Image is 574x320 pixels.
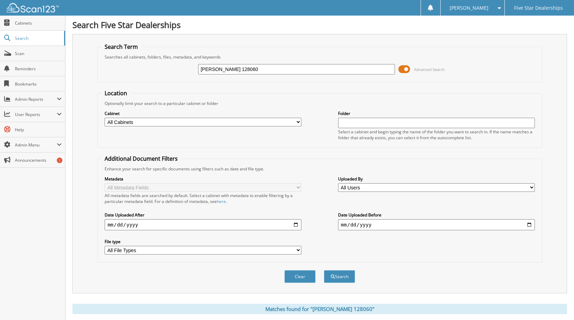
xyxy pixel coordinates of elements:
[101,100,538,106] div: Optionally limit your search to a particular cabinet or folder
[284,270,316,283] button: Clear
[15,112,57,117] span: User Reports
[15,127,62,133] span: Help
[105,110,301,116] label: Cabinet
[57,158,62,163] div: 1
[514,6,563,10] span: Five Star Dealerships
[15,66,62,72] span: Reminders
[450,6,488,10] span: [PERSON_NAME]
[101,155,181,162] legend: Additional Document Filters
[105,212,301,218] label: Date Uploaded After
[101,43,141,51] legend: Search Term
[15,51,62,56] span: Scan
[105,193,301,204] div: All metadata fields are searched by default. Select a cabinet with metadata to enable filtering b...
[414,67,445,72] span: Advanced Search
[15,81,62,87] span: Bookmarks
[101,54,538,60] div: Searches all cabinets, folders, files, metadata, and keywords
[101,89,131,97] legend: Location
[338,129,535,141] div: Select a cabinet and begin typing the name of the folder you want to search in. If the name match...
[105,219,301,230] input: start
[105,176,301,182] label: Metadata
[15,20,62,26] span: Cabinets
[72,304,567,314] div: Matches found for "[PERSON_NAME] 128060"
[324,270,355,283] button: Search
[15,142,57,148] span: Admin Menu
[338,176,535,182] label: Uploaded By
[101,166,538,172] div: Enhance your search for specific documents using filters such as date and file type.
[217,198,226,204] a: here
[338,212,535,218] label: Date Uploaded Before
[15,157,62,163] span: Announcements
[15,35,61,41] span: Search
[72,19,567,30] h1: Search Five Star Dealerships
[15,96,57,102] span: Admin Reports
[7,3,59,12] img: scan123-logo-white.svg
[338,110,535,116] label: Folder
[338,219,535,230] input: end
[105,239,301,245] label: File type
